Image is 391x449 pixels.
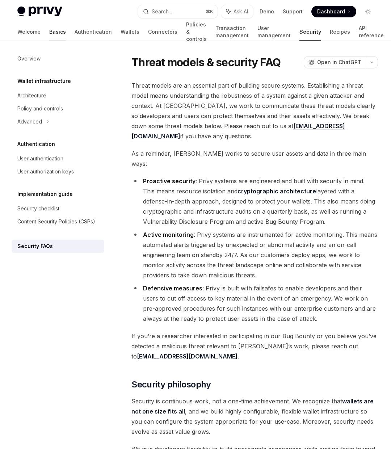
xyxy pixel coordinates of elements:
strong: Proactive security [143,177,195,185]
li: : Privy is built with failsafes to enable developers and their users to cut off access to key mat... [131,283,378,324]
a: Policy and controls [12,102,104,115]
a: Transaction management [215,23,249,41]
a: [EMAIL_ADDRESS][DOMAIN_NAME] [137,353,237,360]
div: Advanced [17,117,42,126]
li: : Privy systems are engineered and built with security in mind. This means resource isolation and... [131,176,378,227]
button: Search...⌘K [138,5,217,18]
a: Wallets [121,23,139,41]
a: User authentication [12,152,104,165]
span: Security is continuous work, not a one-time achievement. We recognize that , and we build highly ... [131,396,378,437]
span: Threat models are an essential part of building secure systems. Establishing a threat model means... [131,80,378,141]
h1: Threat models & security FAQ [131,56,281,69]
div: Policy and controls [17,104,63,113]
a: API reference [359,23,384,41]
h5: Wallet infrastructure [17,77,71,85]
a: Recipes [330,23,350,41]
a: User authorization keys [12,165,104,178]
a: Policies & controls [186,23,207,41]
span: Open in ChatGPT [317,59,361,66]
span: Dashboard [317,8,345,15]
div: User authorization keys [17,167,74,176]
a: Security checklist [12,202,104,215]
div: Search... [152,7,172,16]
a: Security FAQs [12,240,104,253]
a: Connectors [148,23,177,41]
img: light logo [17,7,62,17]
a: Demo [260,8,274,15]
a: Overview [12,52,104,65]
span: Security philosophy [131,379,211,390]
button: Toggle dark mode [362,6,374,17]
span: Ask AI [234,8,248,15]
a: Content Security Policies (CSPs) [12,215,104,228]
h5: Implementation guide [17,190,73,198]
span: ⌘ K [206,9,213,14]
a: Security [299,23,321,41]
a: cryptographic architecture [237,188,316,195]
button: Open in ChatGPT [304,56,366,68]
span: As a reminder, [PERSON_NAME] works to secure user assets and data in three main ways: [131,148,378,169]
a: Support [283,8,303,15]
div: Architecture [17,91,46,100]
span: If you’re a researcher interested in participating in our Bug Bounty or you believe you’ve detect... [131,331,378,361]
strong: Active monitoring [143,231,194,238]
a: Basics [49,23,66,41]
a: Architecture [12,89,104,102]
a: Welcome [17,23,41,41]
div: Security checklist [17,204,59,213]
div: User authentication [17,154,63,163]
a: Dashboard [311,6,356,17]
div: Security FAQs [17,242,53,251]
button: Ask AI [221,5,253,18]
div: Content Security Policies (CSPs) [17,217,95,226]
a: Authentication [75,23,112,41]
strong: Defensive measures [143,285,202,292]
li: : Privy systems are instrumented for active monitoring. This means automated alerts triggered by ... [131,230,378,280]
h5: Authentication [17,140,55,148]
a: User management [257,23,291,41]
div: Overview [17,54,41,63]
